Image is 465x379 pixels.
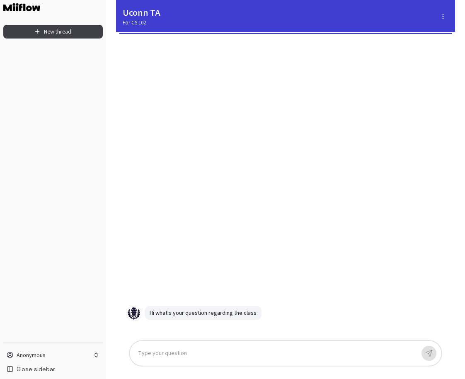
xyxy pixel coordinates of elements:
span: Close sidebar [17,365,55,373]
button: New thread [3,25,103,39]
img: User avatar [126,306,141,321]
button: Anonymous [3,349,103,361]
button: Close sidebar [3,362,103,376]
p: Anonymous [17,351,46,359]
h5: Uconn TA [123,7,367,19]
img: Logo [3,3,40,11]
span: For CS 102 [123,19,367,27]
p: Hi what's your question regarding the class [150,309,257,317]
